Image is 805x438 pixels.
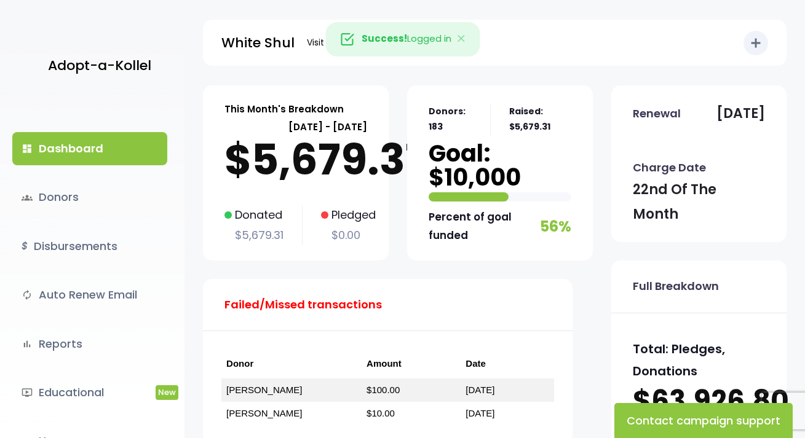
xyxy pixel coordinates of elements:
a: [DATE] [466,385,494,395]
a: $100.00 [367,385,400,395]
p: Renewal [633,104,681,123]
button: add [744,31,768,55]
i: $ [22,238,28,256]
i: dashboard [22,143,33,154]
p: Donated [224,205,284,225]
p: This Month's Breakdown [224,101,344,117]
p: Total: Pledges, Donations [633,338,765,382]
a: [DATE] [466,408,494,418]
a: $Disbursements [12,230,167,263]
p: [DATE] - [DATE] [224,119,367,135]
p: Charge Date [633,158,706,178]
p: Donors: 183 [429,104,472,135]
a: $10.00 [367,408,395,418]
i: bar_chart [22,338,33,350]
p: White Shul [221,31,295,55]
div: Logged in [325,22,480,57]
i: add [748,36,763,50]
p: $5,679.31 [224,135,367,184]
a: ondemand_videoEducationalNew [12,376,167,409]
i: ondemand_video [22,387,33,398]
p: 22nd of the month [633,178,765,226]
a: dashboardDashboard [12,132,167,165]
p: Failed/Missed transactions [224,295,382,315]
th: Amount [362,350,461,378]
a: Visit Site [301,31,349,55]
p: 56% [540,213,571,240]
p: $0.00 [321,225,376,245]
span: New [156,385,178,399]
strong: Success! [362,32,407,45]
button: Contact campaign support [614,403,793,438]
span: groups [22,192,33,203]
a: groupsDonors [12,181,167,214]
p: Percent of goal funded [429,208,537,245]
th: Date [461,350,554,378]
a: autorenewAuto Renew Email [12,278,167,311]
button: Close [444,23,480,56]
p: Pledged [321,205,376,225]
p: $5,679.31 [224,225,284,245]
p: Raised: $5,679.31 [509,104,571,135]
p: Full Breakdown [633,276,719,296]
th: Donor [221,350,362,378]
a: [PERSON_NAME] [226,408,302,418]
p: Adopt-a-Kollel [48,53,151,78]
p: [DATE] [716,101,765,126]
p: Goal: $10,000 [429,141,571,189]
a: Adopt-a-Kollel [42,36,151,95]
a: bar_chartReports [12,327,167,361]
i: autorenew [22,289,33,300]
p: $63,926.80 [633,382,765,420]
a: [PERSON_NAME] [226,385,302,395]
